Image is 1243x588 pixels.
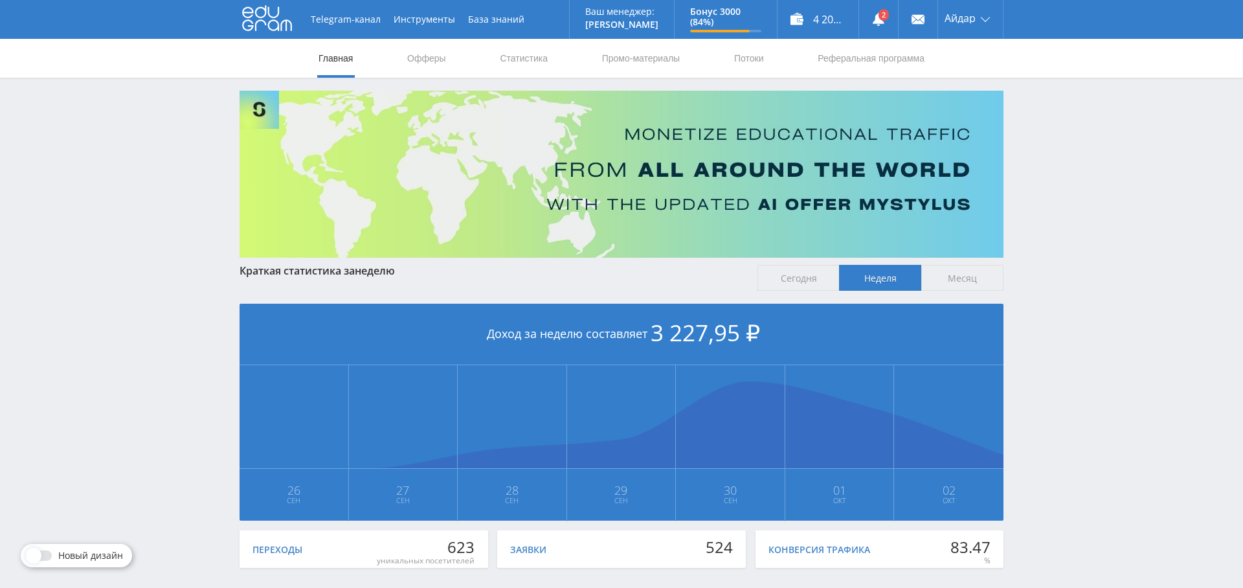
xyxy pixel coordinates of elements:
span: 28 [458,485,566,495]
span: Неделя [839,265,921,291]
span: 02 [895,485,1003,495]
span: Новый дизайн [58,550,123,561]
div: 524 [706,538,733,556]
span: Сен [458,495,566,506]
div: Краткая статистика за [240,265,745,277]
div: 83.47 [950,538,991,556]
span: Сен [677,495,784,506]
div: Конверсия трафика [768,545,870,555]
p: [PERSON_NAME] [585,19,658,30]
a: Главная [317,39,354,78]
a: Промо-материалы [601,39,681,78]
div: % [950,556,991,566]
span: 01 [786,485,893,495]
img: Banner [240,91,1003,258]
span: 27 [350,485,457,495]
span: 3 227,95 ₽ [651,317,760,348]
span: Окт [786,495,893,506]
div: 623 [377,538,475,556]
span: Месяц [921,265,1003,291]
a: Статистика [498,39,549,78]
div: уникальных посетителей [377,556,475,566]
span: Сен [240,495,348,506]
span: 30 [677,485,784,495]
div: Заявки [510,545,546,555]
a: Реферальная программа [816,39,926,78]
a: Потоки [733,39,765,78]
span: 26 [240,485,348,495]
p: Ваш менеджер: [585,6,658,17]
span: Сен [568,495,675,506]
div: Переходы [252,545,302,555]
p: Бонус 3000 (84%) [690,6,761,27]
span: неделю [355,264,395,278]
div: Доход за неделю составляет [240,304,1003,365]
span: Сегодня [757,265,840,291]
span: Айдар [945,13,976,23]
span: Сен [350,495,457,506]
span: 29 [568,485,675,495]
a: Офферы [406,39,447,78]
span: Окт [895,495,1003,506]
